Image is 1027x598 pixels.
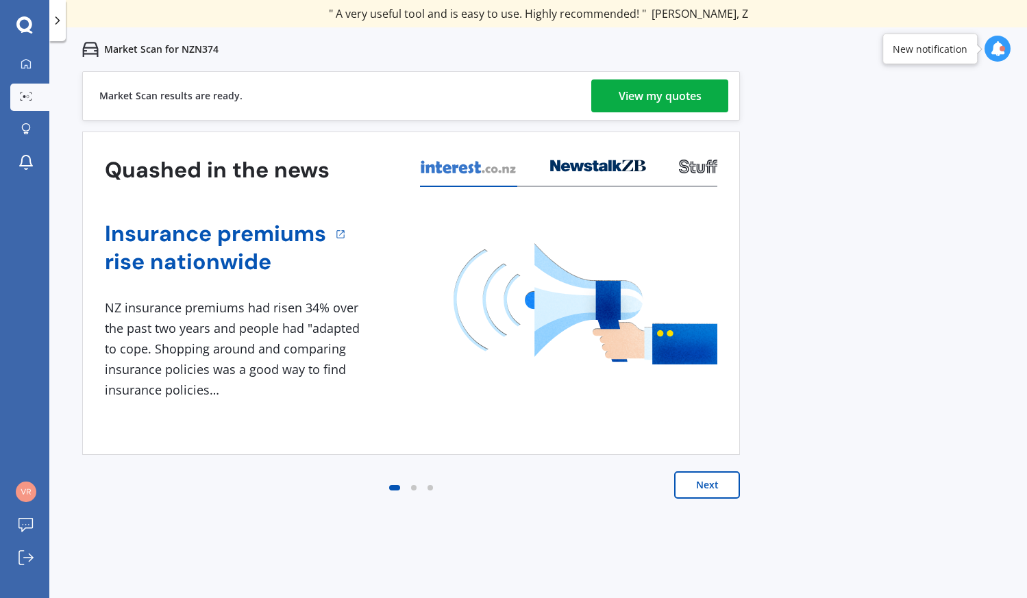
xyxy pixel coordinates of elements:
[454,243,717,364] img: media image
[99,72,243,120] div: Market Scan results are ready.
[105,298,365,400] div: NZ insurance premiums had risen 34% over the past two years and people had "adapted to cope. Shop...
[893,42,967,55] div: New notification
[674,471,740,499] button: Next
[591,79,728,112] a: View my quotes
[105,156,330,184] h3: Quashed in the news
[105,248,326,276] a: rise nationwide
[16,482,36,502] img: f20fbaf5b24a018fda67565ae479182b
[104,42,219,56] p: Market Scan for NZN374
[619,79,702,112] div: View my quotes
[105,220,326,248] a: Insurance premiums
[82,41,99,58] img: car.f15378c7a67c060ca3f3.svg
